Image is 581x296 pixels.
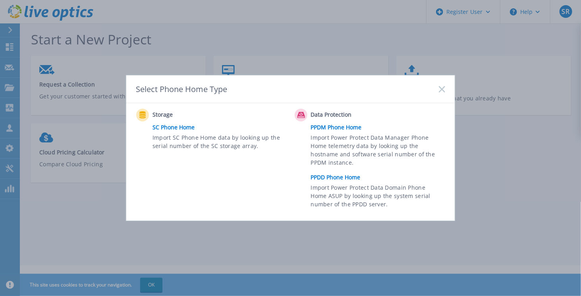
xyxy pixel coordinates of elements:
a: PPDD Phone Home [311,171,449,183]
span: Import Power Protect Data Manager Phone Home telemetry data by looking up the hostname and softwa... [311,133,443,170]
span: Storage [152,110,232,120]
div: Select Phone Home Type [136,84,228,94]
span: Data Protection [311,110,390,120]
a: PPDM Phone Home [311,121,449,133]
span: Import SC Phone Home data by looking up the serial number of the SC storage array. [152,133,285,152]
span: Import Power Protect Data Domain Phone Home ASUP by looking up the system serial number of the PP... [311,183,443,211]
a: SC Phone Home [152,121,291,133]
